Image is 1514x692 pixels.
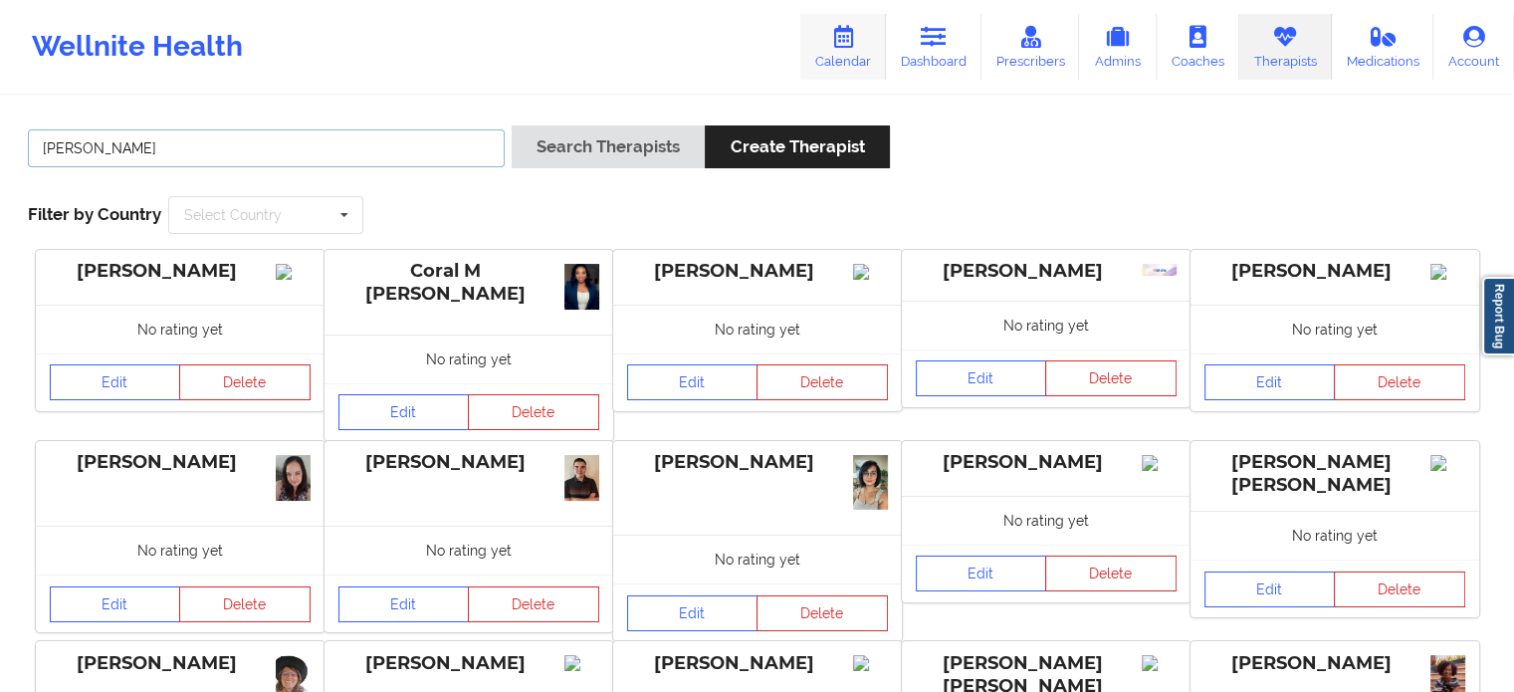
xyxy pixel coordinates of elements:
button: Delete [179,364,311,400]
img: cfcfbc88-b2d0-49a3-9a36-71eab9033032_JT_Image.jpg [564,455,599,502]
div: Coral M [PERSON_NAME] [338,260,599,306]
div: [PERSON_NAME] [627,260,888,283]
img: Image%2Fplaceholer-image.png [1430,264,1465,280]
a: Edit [916,360,1047,396]
a: Edit [627,364,758,400]
div: No rating yet [324,526,613,575]
a: Edit [50,364,181,400]
a: Account [1433,14,1514,80]
img: 56da5f9d-7801-4f3e-91e5-a2d5522955bc_images.jpg [1142,264,1177,276]
div: [PERSON_NAME] [50,451,311,474]
div: No rating yet [324,335,613,383]
div: No rating yet [36,305,324,353]
a: Edit [50,586,181,622]
a: Edit [1204,364,1336,400]
button: Delete [468,394,599,430]
div: [PERSON_NAME] [50,652,311,675]
img: a7d18bb7-0cb1-465e-8b38-7e6aa6f01eb5_IMG_6971.jpeg [853,455,888,511]
a: Edit [627,595,758,631]
a: Therapists [1239,14,1332,80]
a: Edit [1204,572,1336,607]
a: Medications [1332,14,1434,80]
button: Delete [468,586,599,622]
div: No rating yet [1190,305,1479,353]
span: Filter by Country [28,204,161,224]
div: No rating yet [613,535,902,583]
button: Delete [179,586,311,622]
div: [PERSON_NAME] [627,451,888,474]
img: Image%2Fplaceholer-image.png [276,264,311,280]
img: c2025bfa-f9c2-4f4e-a725-1513e03461e6_1000006543.jpg [276,455,311,502]
button: Delete [1334,572,1465,607]
div: [PERSON_NAME] [50,260,311,283]
a: Dashboard [886,14,981,80]
div: [PERSON_NAME] [916,451,1177,474]
a: Report Bug [1482,277,1514,355]
a: Calendar [800,14,886,80]
div: [PERSON_NAME] [916,260,1177,283]
a: Admins [1079,14,1157,80]
button: Delete [1045,556,1177,591]
div: [PERSON_NAME] [1204,652,1465,675]
button: Create Therapist [705,125,889,168]
a: Edit [338,394,470,430]
div: No rating yet [1190,511,1479,560]
div: No rating yet [902,301,1190,349]
button: Delete [1334,364,1465,400]
div: [PERSON_NAME] [338,652,599,675]
div: [PERSON_NAME] [627,652,888,675]
div: [PERSON_NAME] [1204,260,1465,283]
div: [PERSON_NAME] [338,451,599,474]
button: Delete [757,364,888,400]
div: No rating yet [36,526,324,575]
img: Image%2Fplaceholer-image.png [853,264,888,280]
img: Image%2Fplaceholer-image.png [564,655,599,671]
div: No rating yet [902,496,1190,545]
div: [PERSON_NAME] [PERSON_NAME] [1204,451,1465,497]
input: Search Keywords [28,129,505,167]
img: Image%2Fplaceholer-image.png [853,655,888,671]
img: Image%2Fplaceholer-image.png [1430,455,1465,471]
button: Delete [757,595,888,631]
button: Search Therapists [512,125,705,168]
img: Image%2Fplaceholer-image.png [1142,455,1177,471]
a: Prescribers [981,14,1080,80]
img: Image%2Fplaceholer-image.png [1142,655,1177,671]
button: Delete [1045,360,1177,396]
a: Edit [338,586,470,622]
a: Edit [916,556,1047,591]
div: Select Country [184,208,282,222]
div: No rating yet [613,305,902,353]
img: ff78994a-7203-484a-8586-b43df83d0f34_IMG_8025.jpeg [564,264,599,310]
a: Coaches [1157,14,1239,80]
